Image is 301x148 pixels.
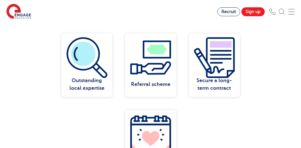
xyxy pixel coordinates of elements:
a: Sign up [241,7,265,16]
img: Search [279,9,285,15]
a: Recruit [217,7,240,16]
div: Referral scheme [130,77,171,92]
img: Engage Education [6,4,31,20]
img: Mobile Menu [288,9,295,15]
span: Recruit [221,9,236,14]
div: Secure a long-term contract [194,77,235,92]
div: Outstanding local expertise [67,77,107,92]
img: Phone [269,9,276,15]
